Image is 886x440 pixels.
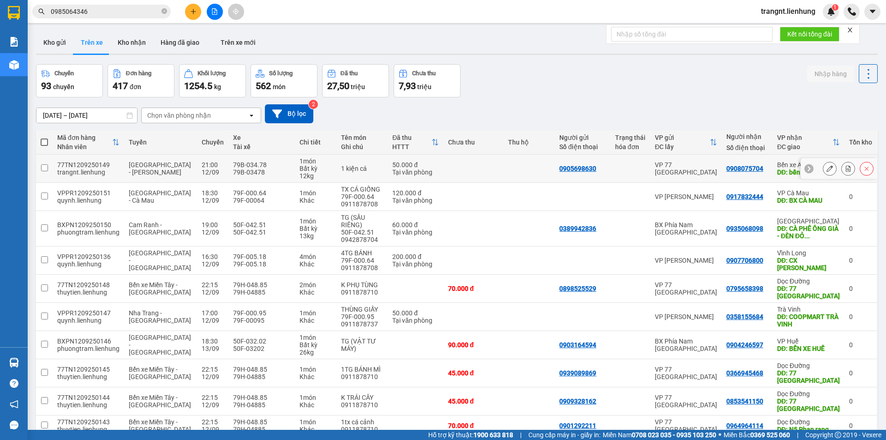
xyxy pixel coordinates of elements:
div: 120.000 đ [392,189,439,197]
input: Select a date range. [36,108,137,123]
div: Bến xe An Sương [777,161,840,169]
span: Bến xe Miền Tây - [GEOGRAPHIC_DATA] [129,394,191,409]
div: 0 [849,285,872,292]
input: Nhập số tổng đài [611,27,772,42]
div: Số lượng [269,70,293,77]
div: DĐ: bến xe an sương [777,169,840,176]
div: Đơn hàng [126,70,151,77]
span: triệu [351,83,365,90]
span: caret-down [868,7,877,16]
span: Trên xe mới [221,39,256,46]
div: 26 kg [299,349,332,356]
span: món [273,83,286,90]
span: [GEOGRAPHIC_DATA] - Cà Mau [129,189,191,204]
span: Bến xe Miền Tây - [GEOGRAPHIC_DATA] [129,281,191,296]
div: 50.000 đ [392,161,439,169]
div: 1 kiện cá [341,165,383,172]
div: hóa đơn [615,143,646,151]
div: 0908075704 [726,165,763,172]
div: 17:00 [202,309,224,317]
div: BXPN1209250150 [57,221,120,229]
div: Tồn kho [849,139,872,146]
sup: 2 [309,100,318,109]
button: Nhập hàng [807,66,854,82]
button: Trên xe [73,31,110,54]
th: Toggle SortBy [53,130,124,155]
div: 13/09 [202,345,224,352]
div: 19:00 [202,221,224,229]
span: kg [214,83,221,90]
div: 0911878710 [341,426,383,433]
div: THÙNG GIẤY [341,306,383,313]
div: quynh.lienhung [57,317,120,324]
div: 0905698630 [559,165,596,172]
div: 79H-048.85 [233,394,290,401]
button: Kho nhận [110,31,153,54]
div: VP gửi [655,134,710,141]
div: 13 kg [299,232,332,240]
div: Khác [299,260,332,268]
button: Khối lượng1254.5kg [179,64,246,97]
div: thuytien.lienhung [57,401,120,409]
div: Tại văn phòng [392,229,439,236]
div: 0 [849,257,872,264]
div: Dọc Đường [777,362,840,369]
img: logo-vxr [8,6,20,20]
div: 79F-000.95 [233,309,290,317]
div: 1 món [299,189,332,197]
span: file-add [211,8,218,15]
div: 0911878710 [341,401,383,409]
div: 0898525529 [559,285,596,292]
div: 50.000 đ [392,309,439,317]
div: Vĩnh Long [777,249,840,257]
div: Dọc Đường [777,390,840,398]
div: 0389942836 [559,225,596,232]
div: VP 77 [GEOGRAPHIC_DATA] [655,281,717,296]
span: Kết nối tổng đài [787,29,832,39]
div: 12/09 [202,197,224,204]
span: trangnt.lienhung [754,6,823,17]
div: VP [PERSON_NAME] [655,193,717,200]
div: 0964964114 [726,422,763,429]
div: DĐ: BẾN XE HUẾ [777,345,840,352]
div: Đã thu [392,134,431,141]
div: thuytien.lienhung [57,289,120,296]
div: 79H-04885 [233,373,290,380]
div: Chuyến [202,139,224,146]
div: HTTT [392,143,431,151]
div: 77TN1209250149 [57,161,120,169]
div: Khác [299,401,332,409]
div: 70.000 đ [448,422,499,429]
img: warehouse-icon [9,358,19,368]
div: 0853541150 [726,398,763,405]
div: 79F-000.64 0911878708 [341,193,383,208]
div: 12/09 [202,229,224,236]
div: 79H-04885 [233,289,290,296]
div: DĐ: N5 Phan rang [777,426,840,433]
div: 1tx cá cảnh [341,418,383,426]
svg: open [248,112,255,119]
div: 70.000 đ [448,285,499,292]
div: DĐ: 77 THÁI NGUYÊN [777,285,840,300]
div: 0 [849,369,872,377]
div: 22:15 [202,394,224,401]
span: Miền Nam [603,430,716,440]
span: close-circle [162,7,167,16]
div: 79F-005.18 [233,260,290,268]
div: Bất kỳ [299,341,332,349]
div: Tại văn phòng [392,317,439,324]
strong: 1900 633 818 [473,431,513,439]
span: | [520,430,521,440]
div: DĐ: 77 THÁI NGUYÊN [777,398,840,412]
span: question-circle [10,379,18,388]
div: 18:30 [202,338,224,345]
button: Số lượng562món [251,64,317,97]
div: 79F-00095 [233,317,290,324]
div: 79B-034.78 [233,161,290,169]
span: đơn [130,83,141,90]
div: 12/09 [202,401,224,409]
strong: 0708 023 035 - 0935 103 250 [632,431,716,439]
div: VP Huế [777,338,840,345]
div: 0 [849,193,872,200]
button: Chuyến93chuyến [36,64,103,97]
